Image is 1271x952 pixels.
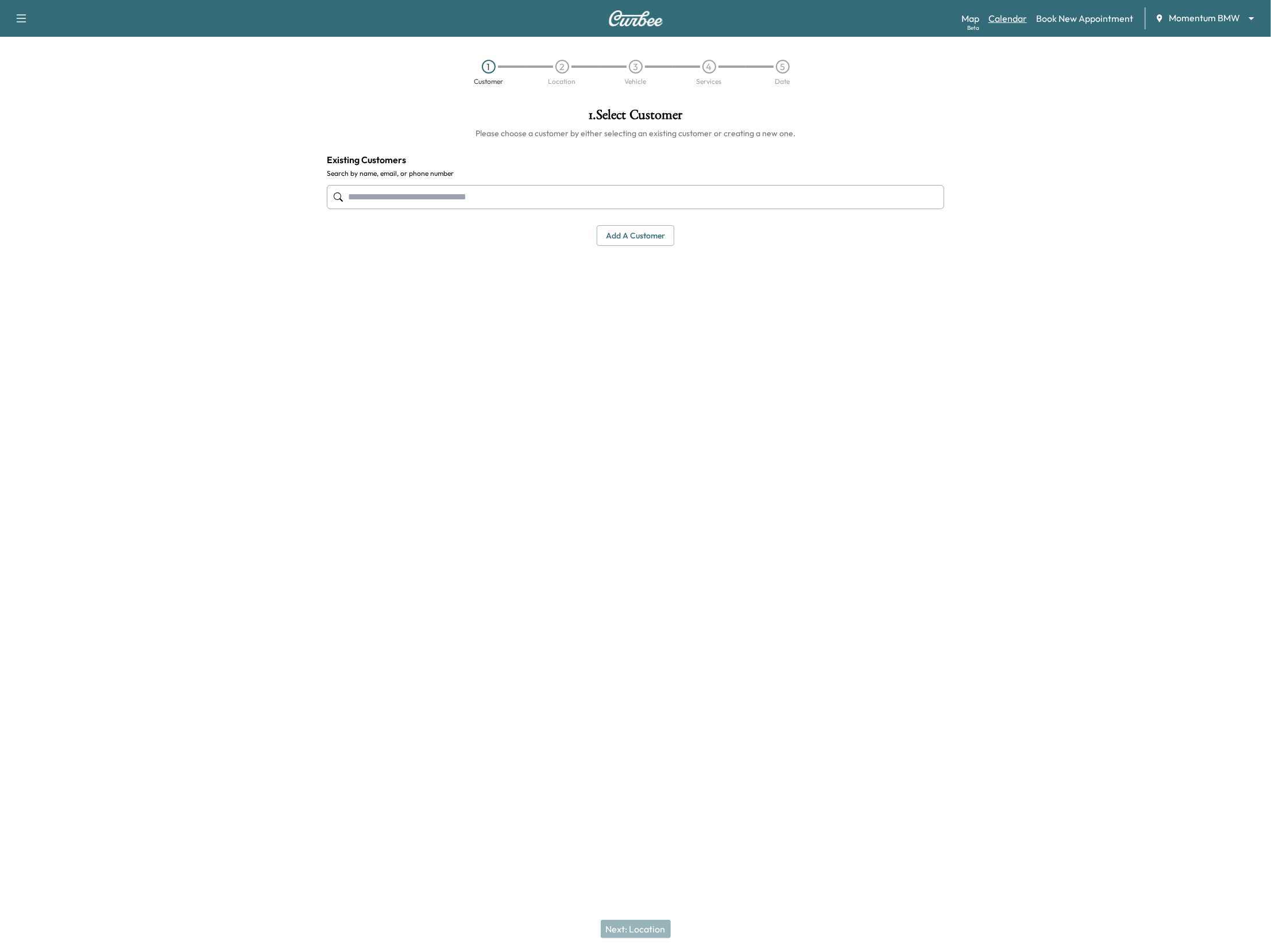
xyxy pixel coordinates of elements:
[327,128,944,139] h6: Please choose a customer by either selecting an existing customer or creating a new one.
[1036,11,1133,25] a: Book New Appointment
[697,78,722,85] div: Services
[608,10,663,26] img: Curbee Logo
[327,153,944,167] h4: Existing Customers
[629,60,643,74] div: 3
[548,78,576,85] div: Location
[702,60,716,74] div: 4
[1169,11,1240,25] span: Momentum BMW
[967,24,979,32] div: Beta
[961,11,979,25] a: MapBeta
[988,11,1027,25] a: Calendar
[555,60,569,74] div: 2
[597,225,674,246] button: Add a customer
[327,108,944,128] h1: 1 . Select Customer
[776,60,790,74] div: 5
[474,78,503,85] div: Customer
[775,78,790,85] div: Date
[327,169,944,178] label: Search by name, email, or phone number
[625,78,647,85] div: Vehicle
[482,60,496,74] div: 1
